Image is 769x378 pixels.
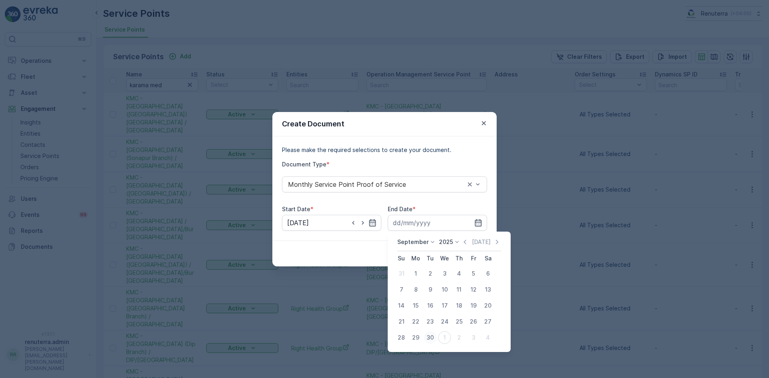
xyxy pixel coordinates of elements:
[481,283,494,296] div: 13
[397,238,429,246] p: September
[388,206,413,212] label: End Date
[395,299,408,312] div: 14
[282,206,310,212] label: Start Date
[467,299,480,312] div: 19
[438,267,451,280] div: 3
[394,251,409,266] th: Sunday
[395,315,408,328] div: 21
[282,118,344,130] p: Create Document
[282,146,487,154] p: Please make the required selections to create your document.
[438,299,451,312] div: 17
[453,283,465,296] div: 11
[438,331,451,344] div: 1
[437,251,452,266] th: Wednesday
[467,331,480,344] div: 3
[453,267,465,280] div: 4
[467,315,480,328] div: 26
[438,315,451,328] div: 24
[467,267,480,280] div: 5
[409,315,422,328] div: 22
[452,251,466,266] th: Thursday
[466,251,481,266] th: Friday
[409,283,422,296] div: 8
[423,251,437,266] th: Tuesday
[409,267,422,280] div: 1
[424,315,437,328] div: 23
[481,267,494,280] div: 6
[438,283,451,296] div: 10
[472,238,491,246] p: [DATE]
[388,215,487,231] input: dd/mm/yyyy
[395,267,408,280] div: 31
[409,251,423,266] th: Monday
[395,331,408,344] div: 28
[481,251,495,266] th: Saturday
[424,267,437,280] div: 2
[467,283,480,296] div: 12
[481,315,494,328] div: 27
[282,161,326,168] label: Document Type
[282,215,381,231] input: dd/mm/yyyy
[439,238,453,246] p: 2025
[453,315,465,328] div: 25
[453,331,465,344] div: 2
[481,299,494,312] div: 20
[453,299,465,312] div: 18
[395,283,408,296] div: 7
[424,299,437,312] div: 16
[424,283,437,296] div: 9
[424,331,437,344] div: 30
[481,331,494,344] div: 4
[409,331,422,344] div: 29
[409,299,422,312] div: 15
